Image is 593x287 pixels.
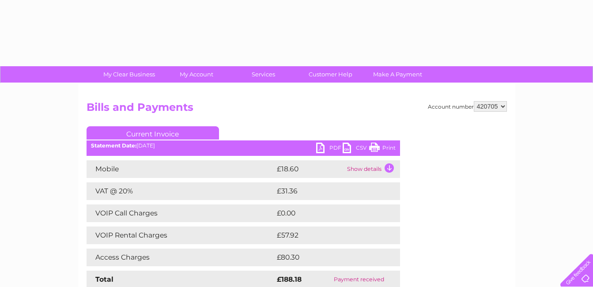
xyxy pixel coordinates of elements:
td: £31.36 [275,182,381,200]
a: Customer Help [294,66,367,83]
strong: Total [95,275,113,283]
a: Current Invoice [87,126,219,140]
a: Print [369,143,396,155]
a: PDF [316,143,343,155]
td: £18.60 [275,160,345,178]
a: CSV [343,143,369,155]
div: [DATE] [87,143,400,149]
td: VOIP Rental Charges [87,227,275,244]
a: Services [227,66,300,83]
td: £80.30 [275,249,382,266]
strong: £188.18 [277,275,302,283]
b: Statement Date: [91,142,136,149]
td: VOIP Call Charges [87,204,275,222]
h2: Bills and Payments [87,101,507,118]
a: Make A Payment [361,66,434,83]
td: £0.00 [275,204,380,222]
td: Show details [345,160,400,178]
a: My Account [160,66,233,83]
td: VAT @ 20% [87,182,275,200]
div: Account number [428,101,507,112]
td: Mobile [87,160,275,178]
td: Access Charges [87,249,275,266]
a: My Clear Business [93,66,166,83]
td: £57.92 [275,227,382,244]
